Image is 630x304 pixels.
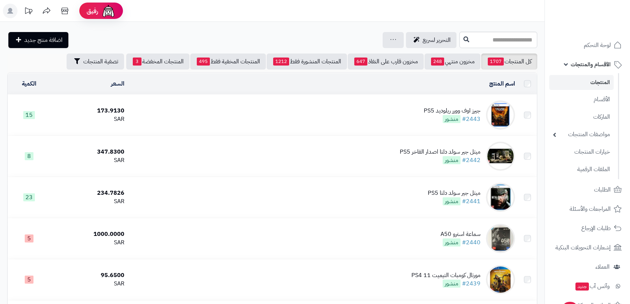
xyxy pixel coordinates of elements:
span: 8 [25,152,33,160]
img: سماعة استرو A50 [486,224,515,253]
span: 647 [354,58,367,66]
a: #2441 [462,197,481,206]
a: المنتجات المخفضة3 [126,54,190,70]
a: #2440 [462,238,481,247]
div: جيرز اوف وورر ريلوديد PS5 [424,107,481,115]
span: جديد [575,283,589,291]
span: وآتس آب [575,281,610,291]
div: SAR [53,115,124,123]
a: اسم المنتج [489,79,515,88]
span: منشور [443,280,460,288]
span: منشور [443,156,460,164]
a: التحرير لسريع [406,32,456,48]
a: المراجعات والأسئلة [549,200,626,218]
span: 1212 [273,58,289,66]
a: الماركات [549,109,614,125]
span: 5 [25,276,33,284]
span: العملاء [595,262,610,272]
a: السعر [111,79,124,88]
div: SAR [53,156,124,165]
a: المنتجات المخفية فقط495 [190,54,266,70]
span: المراجعات والأسئلة [570,204,611,214]
a: المنتجات [549,75,614,90]
span: منشور [443,238,460,246]
a: وآتس آبجديد [549,277,626,295]
img: مورتال كومبات التيميت 11 PS4 [486,265,515,294]
div: 173.9130 [53,107,124,115]
img: ميتل جير سولد دلتا PS5 [486,183,515,212]
span: التحرير لسريع [423,36,451,44]
div: سماعة استرو A50 [440,230,481,238]
div: ميتل جير سولد دلتا اصدار الفاخر PS5 [400,148,481,156]
a: مواصفات المنتجات [549,127,614,142]
button: تصفية المنتجات [67,54,124,70]
a: إشعارات التحويلات البنكية [549,239,626,256]
div: SAR [53,280,124,288]
div: 347.8300 [53,148,124,156]
div: SAR [53,238,124,247]
div: 95.6500 [53,271,124,280]
a: الملفات الرقمية [549,162,614,177]
a: تحديثات المنصة [19,4,37,20]
a: كل المنتجات1707 [481,54,537,70]
span: 248 [431,58,444,66]
span: الطلبات [594,185,611,195]
a: خيارات المنتجات [549,144,614,160]
a: اضافة منتج جديد [8,32,68,48]
div: SAR [53,197,124,206]
span: إشعارات التحويلات البنكية [555,242,611,253]
a: الأقسام [549,92,614,107]
span: لوحة التحكم [584,40,611,50]
span: 15 [23,111,35,119]
div: 234.7826 [53,189,124,197]
a: الكمية [22,79,36,88]
span: 495 [197,58,210,66]
a: مخزون قارب على النفاذ647 [348,54,424,70]
span: اضافة منتج جديد [24,36,63,44]
span: الأقسام والمنتجات [571,59,611,70]
span: رفيق [87,7,98,15]
span: تصفية المنتجات [83,57,118,66]
div: ميتل جير سولد دلتا PS5 [428,189,481,197]
span: طلبات الإرجاع [581,223,611,233]
a: #2442 [462,156,481,165]
a: لوحة التحكم [549,36,626,54]
a: الطلبات [549,181,626,198]
a: العملاء [549,258,626,276]
span: 23 [23,193,35,201]
img: ai-face.png [101,4,116,18]
span: 5 [25,234,33,242]
span: منشور [443,197,460,205]
img: جيرز اوف وورر ريلوديد PS5 [486,100,515,130]
span: 1707 [488,58,504,66]
span: منشور [443,115,460,123]
div: 1000.0000 [53,230,124,238]
span: 3 [133,58,141,66]
img: ميتل جير سولد دلتا اصدار الفاخر PS5 [486,142,515,171]
a: طلبات الإرجاع [549,220,626,237]
a: مخزون منتهي248 [424,54,481,70]
a: المنتجات المنشورة فقط1212 [267,54,347,70]
a: #2443 [462,115,481,123]
div: مورتال كومبات التيميت 11 PS4 [411,271,481,280]
a: #2439 [462,279,481,288]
